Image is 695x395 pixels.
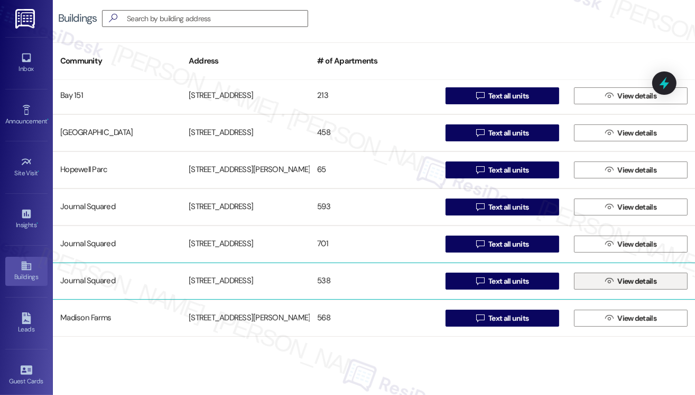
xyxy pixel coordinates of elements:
span: • [36,220,38,227]
span: View details [617,202,656,213]
button: Text all units [446,236,559,253]
input: Search by building address [127,11,308,26]
img: ResiDesk Logo [15,9,37,29]
div: 458 [310,122,438,143]
div: Journal Squared [53,271,181,292]
span: View details [617,165,656,176]
span: Text all units [488,91,529,102]
button: Text all units [446,87,559,104]
i:  [605,314,613,322]
div: Journal Squared [53,196,181,218]
button: View details [574,161,688,178]
div: 65 [310,159,438,181]
div: 538 [310,271,438,292]
span: View details [617,239,656,250]
div: [STREET_ADDRESS] [181,271,310,292]
i:  [105,13,122,24]
i:  [605,240,613,248]
span: Text all units [488,165,529,176]
button: Text all units [446,124,559,141]
i:  [476,314,484,322]
div: [STREET_ADDRESS] [181,196,310,218]
i:  [476,203,484,211]
a: Insights • [5,205,48,234]
i:  [476,129,484,137]
button: View details [574,87,688,104]
i:  [605,203,613,211]
button: Text all units [446,199,559,216]
span: View details [617,313,656,324]
div: [STREET_ADDRESS] [181,85,310,106]
div: Address [181,48,310,74]
div: Community [53,48,181,74]
span: • [47,116,49,123]
div: 568 [310,308,438,329]
button: View details [574,199,688,216]
div: 213 [310,85,438,106]
div: [STREET_ADDRESS] [181,234,310,255]
a: Site Visit • [5,153,48,182]
button: View details [574,124,688,141]
i:  [476,92,484,100]
span: View details [617,276,656,287]
span: Text all units [488,276,529,287]
span: • [38,168,40,175]
i:  [605,129,613,137]
span: Text all units [488,313,529,324]
button: View details [574,236,688,253]
div: [STREET_ADDRESS] [181,122,310,143]
span: Text all units [488,239,529,250]
button: View details [574,273,688,290]
i:  [476,166,484,174]
button: Text all units [446,273,559,290]
div: 701 [310,234,438,255]
button: View details [574,310,688,327]
span: Text all units [488,202,529,213]
span: View details [617,128,656,139]
button: Text all units [446,310,559,327]
i:  [605,277,613,285]
div: 593 [310,196,438,218]
a: Inbox [5,49,48,77]
a: Leads [5,309,48,338]
div: Madison Farms [53,308,181,329]
i:  [476,240,484,248]
div: [GEOGRAPHIC_DATA] [53,122,181,143]
div: Bay 151 [53,85,181,106]
button: Text all units [446,161,559,178]
i:  [605,166,613,174]
div: # of Apartments [310,48,438,74]
span: Text all units [488,128,529,139]
div: [STREET_ADDRESS][PERSON_NAME] [181,308,310,329]
a: Guest Cards [5,361,48,390]
div: Hopewell Parc [53,159,181,181]
i:  [476,277,484,285]
i:  [605,92,613,100]
a: Buildings [5,257,48,285]
div: Buildings [58,13,97,24]
div: [STREET_ADDRESS][PERSON_NAME] [181,159,310,181]
span: View details [617,91,656,102]
div: Journal Squared [53,234,181,255]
